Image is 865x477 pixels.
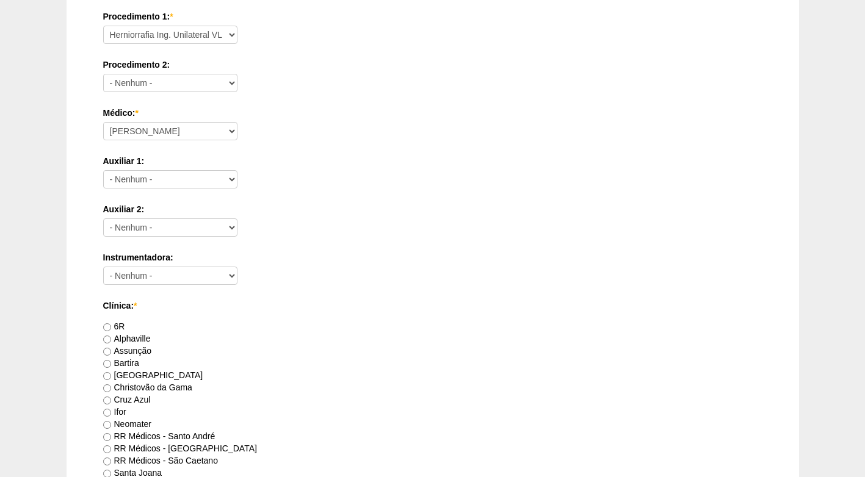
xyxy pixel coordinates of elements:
input: Alphaville [103,335,111,343]
label: Assunção [103,346,151,356]
label: Clínica: [103,299,762,312]
label: Auxiliar 2: [103,203,762,215]
span: Este campo é obrigatório. [135,108,138,118]
label: 6R [103,321,125,331]
input: [GEOGRAPHIC_DATA] [103,372,111,380]
input: RR Médicos - Santo André [103,433,111,441]
label: Alphaville [103,334,151,343]
label: Médico: [103,107,762,119]
input: Assunção [103,348,111,356]
label: Auxiliar 1: [103,155,762,167]
label: RR Médicos - [GEOGRAPHIC_DATA] [103,443,257,453]
input: RR Médicos - [GEOGRAPHIC_DATA] [103,445,111,453]
input: Cruz Azul [103,396,111,404]
label: Procedimento 2: [103,59,762,71]
input: 6R [103,323,111,331]
label: Bartira [103,358,139,368]
label: [GEOGRAPHIC_DATA] [103,370,203,380]
input: Neomater [103,421,111,429]
label: RR Médicos - São Caetano [103,456,218,465]
label: Neomater [103,419,151,429]
label: Instrumentadora: [103,251,762,264]
label: Procedimento 1: [103,10,762,23]
label: Cruz Azul [103,395,151,404]
span: Este campo é obrigatório. [170,12,173,21]
input: Ifor [103,409,111,417]
input: Bartira [103,360,111,368]
input: Christovão da Gama [103,384,111,392]
label: RR Médicos - Santo André [103,431,215,441]
label: Christovão da Gama [103,382,192,392]
input: RR Médicos - São Caetano [103,457,111,465]
label: Ifor [103,407,126,417]
span: Este campo é obrigatório. [134,301,137,310]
